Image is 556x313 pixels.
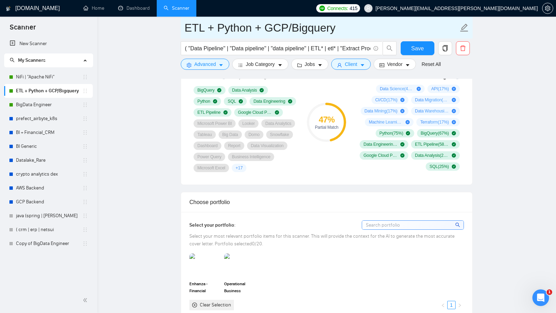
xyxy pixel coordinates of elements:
[164,5,189,11] a: searchScanner
[4,181,93,195] li: AWS Backend
[223,110,228,115] span: check-circle
[118,5,150,11] a: dashboardDashboard
[400,153,404,158] span: check-circle
[16,195,82,209] a: GCP Backend
[439,301,447,309] li: Previous Page
[16,167,82,181] a: crypto analytics dex
[307,125,346,129] div: Partial Match
[4,70,93,84] li: NiFi | "Apache NiFi"
[452,142,456,146] span: check-circle
[383,41,396,55] button: search
[228,99,236,104] span: SQL
[400,109,404,113] span: plus-circle
[82,102,88,108] span: holder
[452,109,456,113] span: plus-circle
[197,132,212,137] span: Tableau
[363,153,398,158] span: Google Cloud Platform ( 58 %)
[16,237,82,251] a: Copy of BigData Engineer
[291,59,329,70] button: folderJobscaret-down
[82,199,88,205] span: holder
[331,59,371,70] button: userClientcaret-down
[532,289,549,306] iframe: Intercom live chat
[452,87,456,91] span: plus-circle
[420,119,449,125] span: Terraform ( 17 %)
[4,22,41,37] span: Scanner
[415,153,449,158] span: Data Analysis ( 25 %)
[305,60,315,68] span: Jobs
[239,99,243,103] span: check-circle
[6,3,11,14] img: logo
[189,233,455,247] span: Select your most relevant portfolio items for this scanner. This will provide the context for the...
[278,62,283,68] span: caret-down
[82,130,88,135] span: holder
[456,301,464,309] li: Next Page
[251,143,284,149] span: Data Visualization
[16,126,82,139] a: BI + Financial_CRM
[421,130,449,136] span: BigQuery ( 67 %)
[4,112,93,126] li: prefect_airbyte_k8s
[82,144,88,149] span: holder
[383,45,396,51] span: search
[4,84,93,98] li: ETL + Python + GCP/Bigquery
[187,62,191,68] span: setting
[452,131,456,135] span: check-circle
[189,192,464,212] div: Choose portfolio
[363,142,398,147] span: Data Engineering ( 67 %)
[456,301,464,309] button: right
[4,98,93,112] li: BigData Engineer
[253,99,285,104] span: Data Engineering
[406,120,410,124] span: plus-circle
[189,280,220,294] span: Enhanza - Financial Analytics Data Pipelines
[82,88,88,94] span: holder
[10,37,87,51] a: New Scanner
[224,253,255,278] img: portfolio thumbnail image
[248,132,260,137] span: Domo
[200,301,231,309] div: Clear Selection
[400,98,404,102] span: plus-circle
[189,253,220,278] img: portfolio thumbnail image
[82,116,88,121] span: holder
[379,62,384,68] span: idcard
[181,59,229,70] button: settingAdvancedcaret-down
[236,165,243,171] span: + 17
[547,289,552,295] span: 1
[458,303,462,307] span: right
[16,181,82,195] a: AWS Backend
[439,45,452,51] span: copy
[415,142,449,147] span: ETL Pipeline ( 58 %)
[288,99,292,103] span: check-circle
[319,6,325,11] img: upwork-logo.png
[374,59,416,70] button: idcardVendorcaret-down
[194,60,216,68] span: Advanced
[238,110,272,115] span: Google Cloud Platform
[456,41,470,55] button: delete
[441,303,445,307] span: left
[542,6,553,11] a: setting
[405,62,410,68] span: caret-down
[246,60,275,68] span: Job Category
[197,143,218,149] span: Dashboard
[400,142,404,146] span: check-circle
[265,121,291,126] span: Data Analytics
[197,154,221,160] span: Power Query
[387,60,402,68] span: Vendor
[82,74,88,80] span: holder
[447,301,456,309] li: 1
[406,131,410,135] span: check-circle
[83,5,104,11] a: homeHome
[197,165,225,171] span: Microsoft Excel
[242,121,255,126] span: Looker
[401,41,434,55] button: Save
[4,209,93,223] li: java (spring | backe
[337,62,342,68] span: user
[542,3,553,14] button: setting
[365,108,398,114] span: Data Mining ( 17 %)
[456,45,469,51] span: delete
[82,227,88,232] span: holder
[362,221,464,229] input: Search portfolio
[185,44,370,53] input: Search Freelance Jobs...
[452,164,456,169] span: check-circle
[10,58,15,62] span: search
[219,62,223,68] span: caret-down
[238,62,243,68] span: bars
